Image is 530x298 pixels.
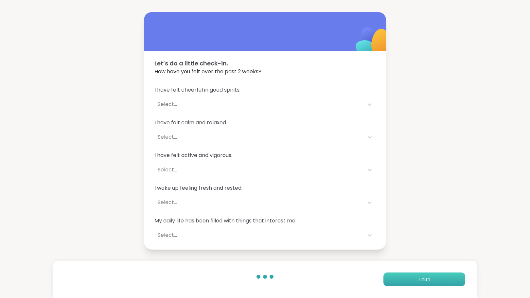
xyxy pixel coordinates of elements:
[154,184,376,192] span: I woke up feeling fresh and rested.
[383,272,465,286] button: Finish
[419,276,430,282] span: Finish
[154,68,376,76] span: How have you felt over the past 2 weeks?
[158,199,361,206] div: Select...
[158,133,361,141] div: Select...
[154,59,376,68] span: Let’s do a little check-in.
[154,151,376,159] span: I have felt active and vigorous.
[154,217,376,225] span: My daily life has been filled with things that interest me.
[158,231,361,239] div: Select...
[340,10,405,75] img: ShareWell Logomark
[158,100,361,108] div: Select...
[154,119,376,127] span: I have felt calm and relaxed.
[158,166,361,174] div: Select...
[154,86,376,94] span: I have felt cheerful in good spirits.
